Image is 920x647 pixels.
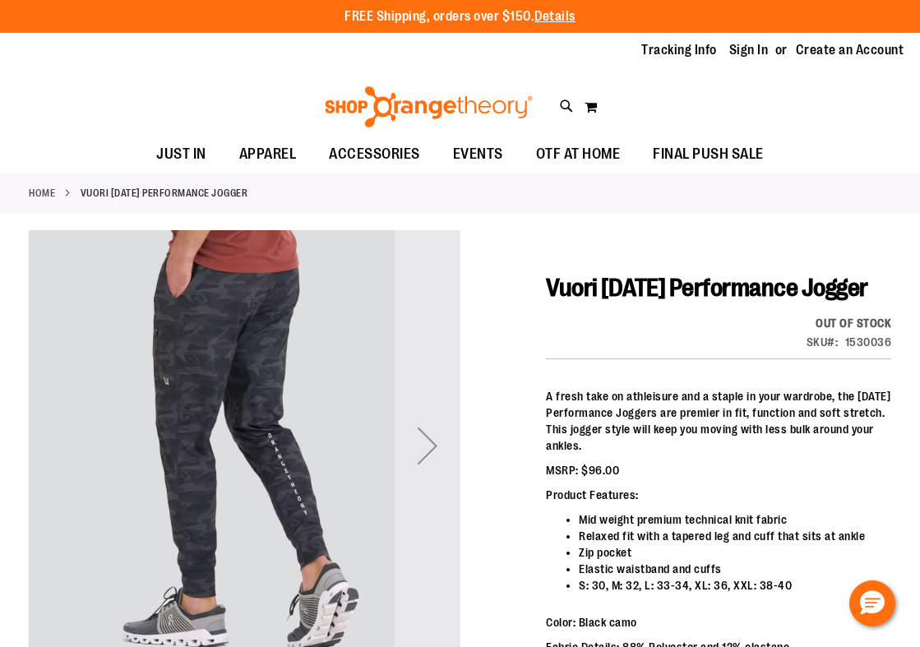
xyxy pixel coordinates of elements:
span: ACCESSORIES [329,136,420,173]
span: OTF AT HOME [536,136,621,173]
li: Mid weight premium technical knit fabric [579,511,891,528]
p: A fresh take on athleisure and a staple in your wardrobe, the [DATE] Performance Joggers are prem... [546,388,891,454]
span: Vuori [DATE] Performance Jogger [546,274,868,302]
strong: SKU [807,335,839,349]
strong: Vuori [DATE] Performance Jogger [81,186,248,201]
div: 1530036 [845,334,892,350]
a: Home [29,186,55,201]
div: Availability [807,315,892,331]
span: JUST IN [156,136,206,173]
a: Tracking Info [641,41,717,59]
a: APPAREL [223,136,313,173]
a: Sign In [729,41,769,59]
a: Create an Account [796,41,904,59]
span: APPAREL [239,136,297,173]
img: Shop Orangetheory [322,86,535,127]
a: JUST IN [140,136,223,173]
p: MSRP: $96.00 [546,462,891,478]
li: Zip pocket [579,544,891,561]
span: FINAL PUSH SALE [653,136,764,173]
span: EVENTS [453,136,503,173]
a: Details [534,9,576,24]
li: S: 30, M: 32, L: 33-34, XL: 36, XXL: 38-40 [579,577,891,594]
span: Out of stock [816,317,891,330]
li: Relaxed fit with a tapered leg and cuff that sits at ankle [579,528,891,544]
a: FINAL PUSH SALE [636,136,780,173]
li: Elastic waistband and cuffs [579,561,891,577]
a: ACCESSORIES [312,136,437,173]
p: Color: Black camo [546,614,891,631]
p: Product Features: [546,487,891,503]
a: OTF AT HOME [520,136,637,173]
p: FREE Shipping, orders over $150. [344,7,576,26]
a: EVENTS [437,136,520,173]
button: Hello, have a question? Let’s chat. [849,580,895,626]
